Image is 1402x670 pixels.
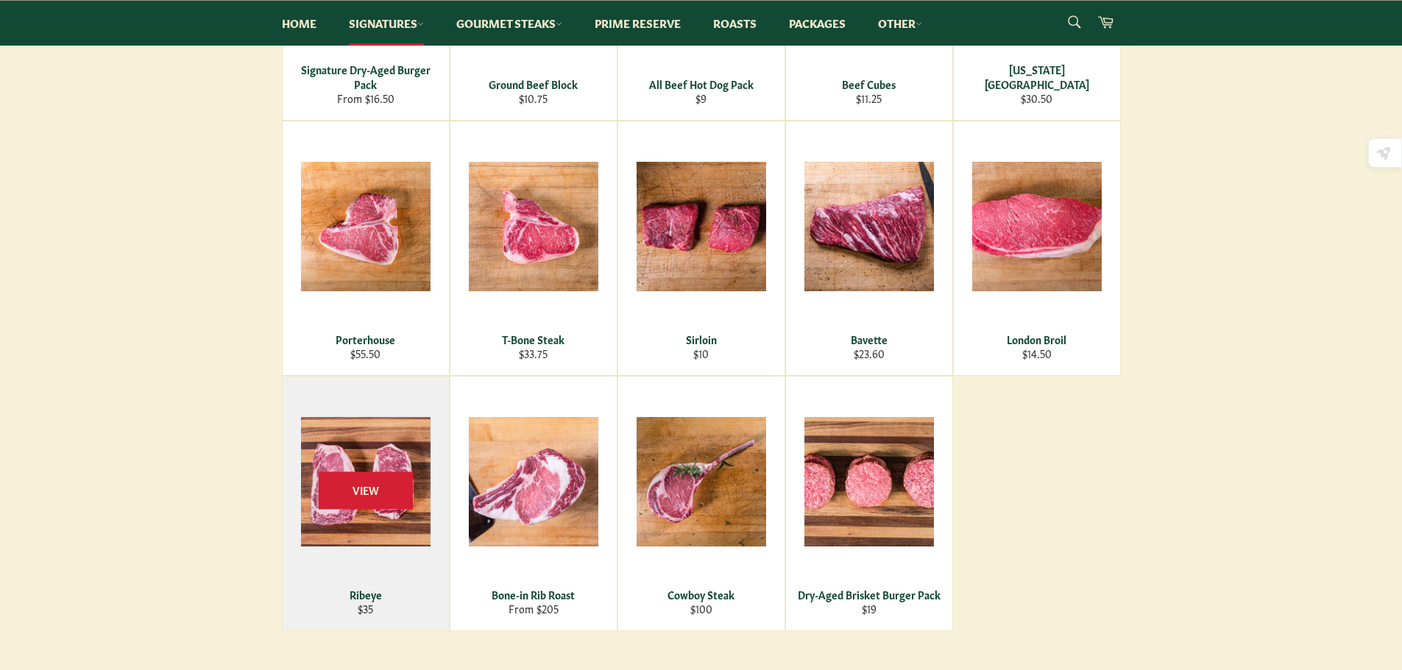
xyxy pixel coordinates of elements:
div: Ground Beef Block [459,77,607,91]
div: $30.50 [963,91,1111,105]
div: [US_STATE][GEOGRAPHIC_DATA] [963,63,1111,91]
div: Dry-Aged Brisket Burger Pack [795,588,943,602]
div: $9 [627,91,775,105]
img: Bone-in Rib Roast [469,417,598,546]
a: Ribeye Ribeye $35 View [282,376,450,631]
div: Bavette [795,332,943,346]
a: Prime Reserve [580,1,695,46]
div: Beef Cubes [795,77,943,91]
img: London Broil [972,162,1102,291]
img: Bavette [804,162,934,291]
img: T-Bone Steak [469,162,598,291]
img: Porterhouse [301,162,431,291]
div: From $205 [459,602,607,616]
div: $10 [627,346,775,360]
div: Sirloin [627,332,775,346]
div: Porterhouse [291,332,439,346]
img: Dry-Aged Brisket Burger Pack [804,417,934,546]
a: Porterhouse Porterhouse $55.50 [282,121,450,376]
a: Roasts [698,1,771,46]
div: Bone-in Rib Roast [459,588,607,602]
span: View [319,471,413,509]
div: $10.75 [459,91,607,105]
div: $11.25 [795,91,943,105]
div: $23.60 [795,346,943,360]
div: $19 [795,602,943,616]
div: T-Bone Steak [459,332,607,346]
a: Bone-in Rib Roast Bone-in Rib Roast From $205 [450,376,617,631]
a: Other [863,1,937,46]
div: $14.50 [963,346,1111,360]
a: T-Bone Steak T-Bone Steak $33.75 [450,121,617,376]
div: All Beef Hot Dog Pack [627,77,775,91]
a: Signatures [334,1,439,46]
a: Bavette Bavette $23.60 [785,121,953,376]
div: From $16.50 [291,91,439,105]
a: Dry-Aged Brisket Burger Pack Dry-Aged Brisket Burger Pack $19 [785,376,953,631]
img: Sirloin [637,162,766,291]
a: Home [267,1,331,46]
a: Gourmet Steaks [442,1,577,46]
a: London Broil London Broil $14.50 [953,121,1121,376]
a: Cowboy Steak Cowboy Steak $100 [617,376,785,631]
a: Sirloin Sirloin $10 [617,121,785,376]
div: Signature Dry-Aged Burger Pack [291,63,439,91]
div: Ribeye [291,588,439,602]
div: Cowboy Steak [627,588,775,602]
img: Cowboy Steak [637,417,766,546]
div: London Broil [963,332,1111,346]
div: $100 [627,602,775,616]
div: $33.75 [459,346,607,360]
a: Packages [774,1,860,46]
div: $55.50 [291,346,439,360]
